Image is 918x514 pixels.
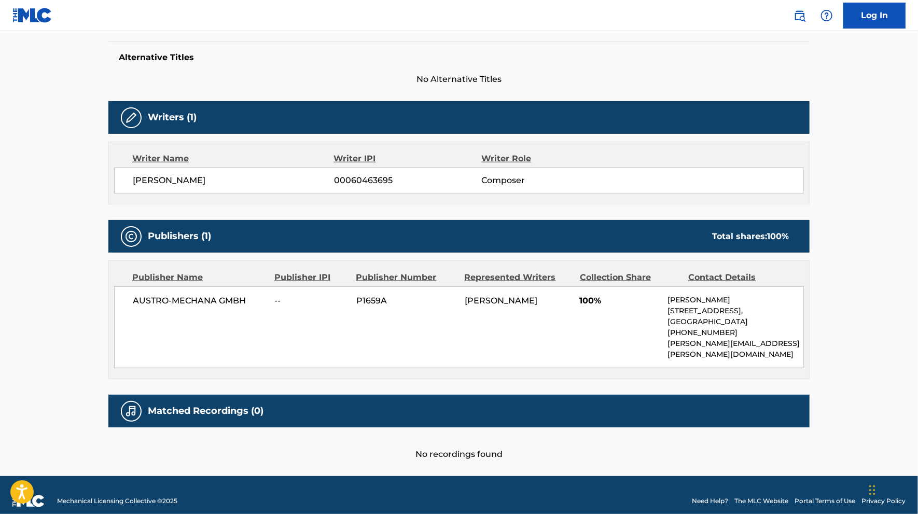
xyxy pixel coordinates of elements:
[108,73,810,86] span: No Alternative Titles
[334,174,481,187] span: 00060463695
[125,112,137,124] img: Writers
[274,271,348,284] div: Publisher IPI
[820,9,833,22] img: help
[794,9,806,22] img: search
[356,295,457,307] span: P1659A
[481,152,616,165] div: Writer Role
[148,405,263,417] h5: Matched Recordings (0)
[133,174,334,187] span: [PERSON_NAME]
[861,496,906,506] a: Privacy Policy
[132,271,267,284] div: Publisher Name
[688,271,789,284] div: Contact Details
[580,295,660,307] span: 100%
[712,230,789,243] div: Total shares:
[767,231,789,241] span: 100 %
[795,496,855,506] a: Portal Terms of Use
[119,52,799,63] h5: Alternative Titles
[481,174,616,187] span: Composer
[869,475,875,506] div: Drag
[734,496,788,506] a: The MLC Website
[12,495,45,507] img: logo
[57,496,177,506] span: Mechanical Licensing Collective © 2025
[12,8,52,23] img: MLC Logo
[816,5,837,26] div: Help
[334,152,482,165] div: Writer IPI
[668,295,803,305] p: [PERSON_NAME]
[132,152,334,165] div: Writer Name
[866,464,918,514] iframe: Chat Widget
[125,230,137,243] img: Publishers
[275,295,349,307] span: --
[580,271,680,284] div: Collection Share
[465,271,572,284] div: Represented Writers
[843,3,906,29] a: Log In
[148,230,211,242] h5: Publishers (1)
[148,112,197,123] h5: Writers (1)
[668,316,803,327] p: [GEOGRAPHIC_DATA]
[668,305,803,316] p: [STREET_ADDRESS],
[668,338,803,360] p: [PERSON_NAME][EMAIL_ADDRESS][PERSON_NAME][DOMAIN_NAME]
[692,496,728,506] a: Need Help?
[465,296,537,305] span: [PERSON_NAME]
[789,5,810,26] a: Public Search
[133,295,267,307] span: AUSTRO-MECHANA GMBH
[356,271,456,284] div: Publisher Number
[125,405,137,418] img: Matched Recordings
[108,427,810,461] div: No recordings found
[668,327,803,338] p: [PHONE_NUMBER]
